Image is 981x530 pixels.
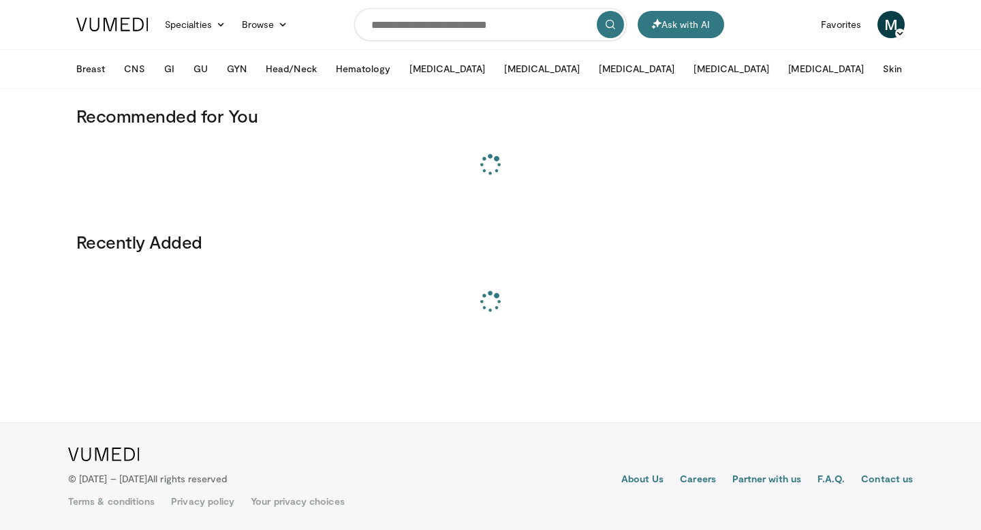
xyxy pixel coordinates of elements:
[875,55,909,82] button: Skin
[680,472,716,488] a: Careers
[328,55,399,82] button: Hematology
[877,11,905,38] a: M
[817,472,845,488] a: F.A.Q.
[68,495,155,508] a: Terms & conditions
[76,231,905,253] h3: Recently Added
[401,55,493,82] button: [MEDICAL_DATA]
[171,495,234,508] a: Privacy policy
[732,472,801,488] a: Partner with us
[258,55,325,82] button: Head/Neck
[354,8,627,41] input: Search topics, interventions
[68,448,140,461] img: VuMedi Logo
[76,18,149,31] img: VuMedi Logo
[496,55,588,82] button: [MEDICAL_DATA]
[76,105,905,127] h3: Recommended for You
[621,472,664,488] a: About Us
[156,55,183,82] button: GI
[185,55,216,82] button: GU
[780,55,872,82] button: [MEDICAL_DATA]
[251,495,344,508] a: Your privacy choices
[147,473,227,484] span: All rights reserved
[157,11,234,38] a: Specialties
[68,55,113,82] button: Breast
[116,55,153,82] button: CNS
[68,472,228,486] p: © [DATE] – [DATE]
[861,472,913,488] a: Contact us
[591,55,683,82] button: [MEDICAL_DATA]
[813,11,869,38] a: Favorites
[685,55,777,82] button: [MEDICAL_DATA]
[234,11,296,38] a: Browse
[638,11,724,38] button: Ask with AI
[219,55,255,82] button: GYN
